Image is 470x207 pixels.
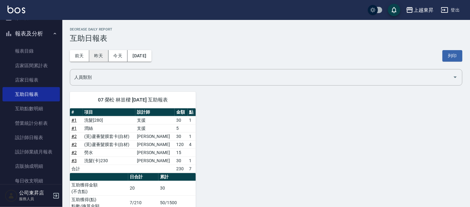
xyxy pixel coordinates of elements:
td: 4 [188,140,196,148]
button: save [388,4,400,16]
td: 7 [188,165,196,173]
td: [PERSON_NAME] [135,140,175,148]
td: [PERSON_NAME] [135,157,175,165]
input: 人員名稱 [73,72,450,83]
td: 30 [175,132,187,140]
th: 金額 [175,108,187,116]
td: 潤絲 [83,124,135,132]
a: 設計師日報表 [2,130,60,145]
a: 每日收支明細 [2,174,60,188]
a: 互助日報表 [2,87,60,101]
a: 店家區間累計表 [2,59,60,73]
td: 1 [188,132,196,140]
button: [DATE] [128,50,151,62]
h3: 互助日報表 [70,34,463,43]
td: 勞水 [83,148,135,157]
td: 互助獲得金額 (不含點) [70,181,128,195]
img: Logo [7,6,25,13]
td: 30 [158,181,196,195]
button: 前天 [70,50,89,62]
a: #1 [71,126,77,131]
td: 洗髮(卡)230 [83,157,135,165]
td: [PERSON_NAME] [135,132,175,140]
td: (芙)蘆薈髮膜套卡(自材) [83,140,135,148]
button: Open [450,72,460,82]
table: a dense table [70,108,196,173]
td: 合計 [70,165,83,173]
button: 上越東昇 [404,4,436,16]
td: (芙)蘆薈髮膜套卡(自材) [83,132,135,140]
td: 120 [175,140,187,148]
a: 報表目錄 [2,44,60,58]
a: 營業統計分析表 [2,116,60,130]
td: 1 [188,157,196,165]
th: 設計師 [135,108,175,116]
span: 07 榮松 林豈樑 [DATE] 互助報表 [77,97,188,103]
button: 列印 [443,50,463,62]
button: 今天 [109,50,128,62]
a: 設計師業績月報表 [2,145,60,159]
td: 支援 [135,124,175,132]
h2: Decrease Daily Report [70,27,463,31]
td: 230 [175,165,187,173]
a: #1 [71,118,77,123]
a: 店家日報表 [2,73,60,87]
p: 服務人員 [19,196,51,202]
button: 報表及分析 [2,26,60,42]
button: 昨天 [89,50,109,62]
th: 累計 [158,173,196,181]
td: 30 [175,157,187,165]
td: 5 [175,124,187,132]
th: 項目 [83,108,135,116]
td: 1 [188,116,196,124]
a: #2 [71,142,77,147]
td: 20 [128,181,158,195]
td: 支援 [135,116,175,124]
th: 日合計 [128,173,158,181]
a: 店販抽成明細 [2,159,60,173]
td: 15 [175,148,187,157]
td: 30 [175,116,187,124]
h5: 公司東昇店 [19,190,51,196]
a: #2 [71,150,77,155]
div: 上越東昇 [414,6,434,14]
button: 登出 [439,4,463,16]
img: Person [5,190,17,202]
th: # [70,108,83,116]
a: 互助點數明細 [2,101,60,116]
a: #3 [71,158,77,163]
a: #2 [71,134,77,139]
td: [PERSON_NAME] [135,148,175,157]
th: 點 [188,108,196,116]
td: 洗髮[280] [83,116,135,124]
